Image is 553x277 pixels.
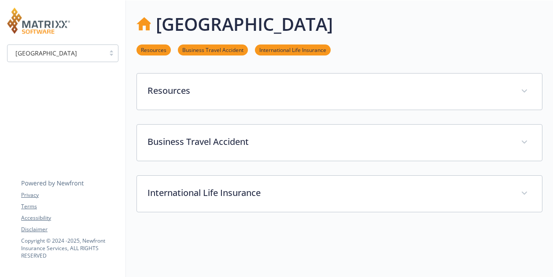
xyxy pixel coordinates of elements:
[21,214,118,222] a: Accessibility
[15,48,77,58] span: [GEOGRAPHIC_DATA]
[147,135,510,148] p: Business Travel Accident
[137,74,542,110] div: Resources
[147,84,510,97] p: Resources
[156,11,333,37] h1: [GEOGRAPHIC_DATA]
[147,186,510,199] p: International Life Insurance
[178,45,248,54] a: Business Travel Accident
[255,45,331,54] a: International Life Insurance
[21,225,118,233] a: Disclaimer
[137,176,542,212] div: International Life Insurance
[137,125,542,161] div: Business Travel Accident
[21,237,118,259] p: Copyright © 2024 - 2025 , Newfront Insurance Services, ALL RIGHTS RESERVED
[21,191,118,199] a: Privacy
[12,48,100,58] span: [GEOGRAPHIC_DATA]
[136,45,171,54] a: Resources
[21,203,118,211] a: Terms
